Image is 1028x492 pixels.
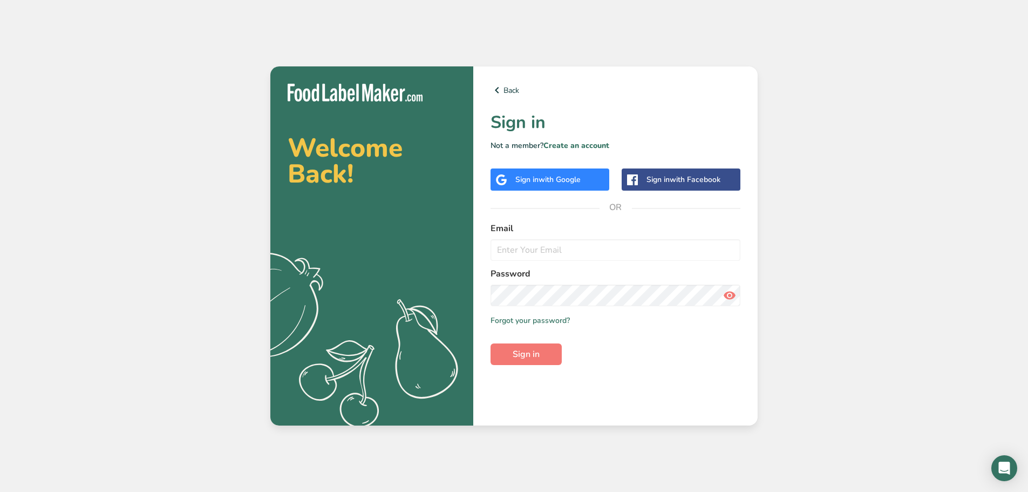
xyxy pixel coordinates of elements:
[491,267,740,280] label: Password
[515,174,581,185] div: Sign in
[491,140,740,151] p: Not a member?
[513,348,540,361] span: Sign in
[543,140,609,151] a: Create an account
[288,135,456,187] h2: Welcome Back!
[670,174,720,185] span: with Facebook
[491,222,740,235] label: Email
[288,84,423,102] img: Food Label Maker
[991,455,1017,481] div: Open Intercom Messenger
[491,110,740,136] h1: Sign in
[491,315,570,326] a: Forgot your password?
[539,174,581,185] span: with Google
[646,174,720,185] div: Sign in
[491,343,562,365] button: Sign in
[491,84,740,97] a: Back
[600,191,632,224] span: OR
[491,239,740,261] input: Enter Your Email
